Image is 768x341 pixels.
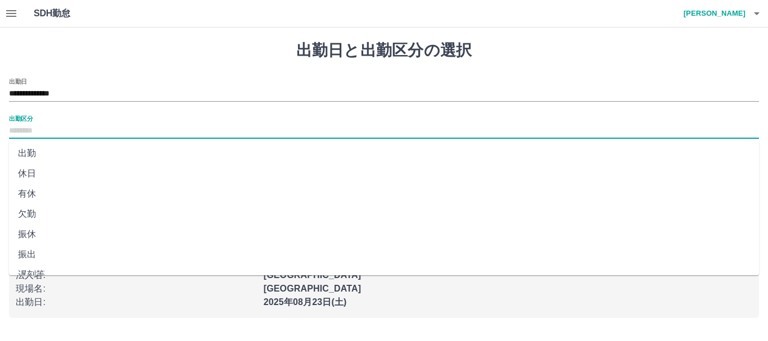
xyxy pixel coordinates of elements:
[9,265,759,285] li: 遅刻等
[9,184,759,204] li: 有休
[9,224,759,244] li: 振休
[264,284,362,293] b: [GEOGRAPHIC_DATA]
[16,295,257,309] p: 出勤日 :
[9,163,759,184] li: 休日
[9,77,27,85] label: 出勤日
[9,41,759,60] h1: 出勤日と出勤区分の選択
[9,143,759,163] li: 出勤
[16,282,257,295] p: 現場名 :
[9,204,759,224] li: 欠勤
[9,244,759,265] li: 振出
[264,297,347,307] b: 2025年08月23日(土)
[9,114,33,122] label: 出勤区分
